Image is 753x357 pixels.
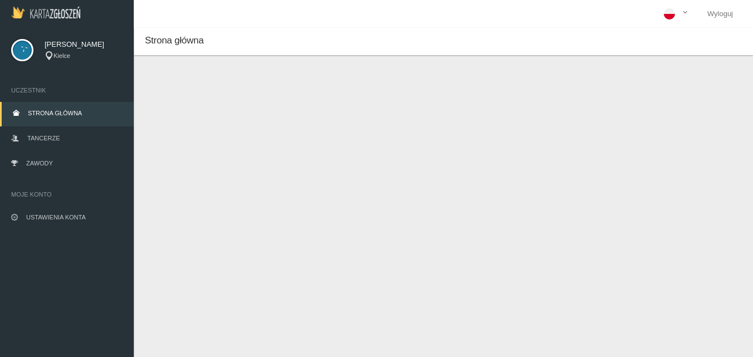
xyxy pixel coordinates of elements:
[11,39,33,61] img: svg
[11,85,123,96] span: Uczestnik
[11,6,80,18] img: Logo
[11,189,123,200] span: Moje konto
[26,160,53,167] span: Zawody
[145,35,203,46] span: Strona główna
[45,39,123,50] span: [PERSON_NAME]
[27,135,60,141] span: Tancerze
[26,214,86,221] span: Ustawienia konta
[45,51,123,61] div: Kielce
[28,110,82,116] span: Strona główna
